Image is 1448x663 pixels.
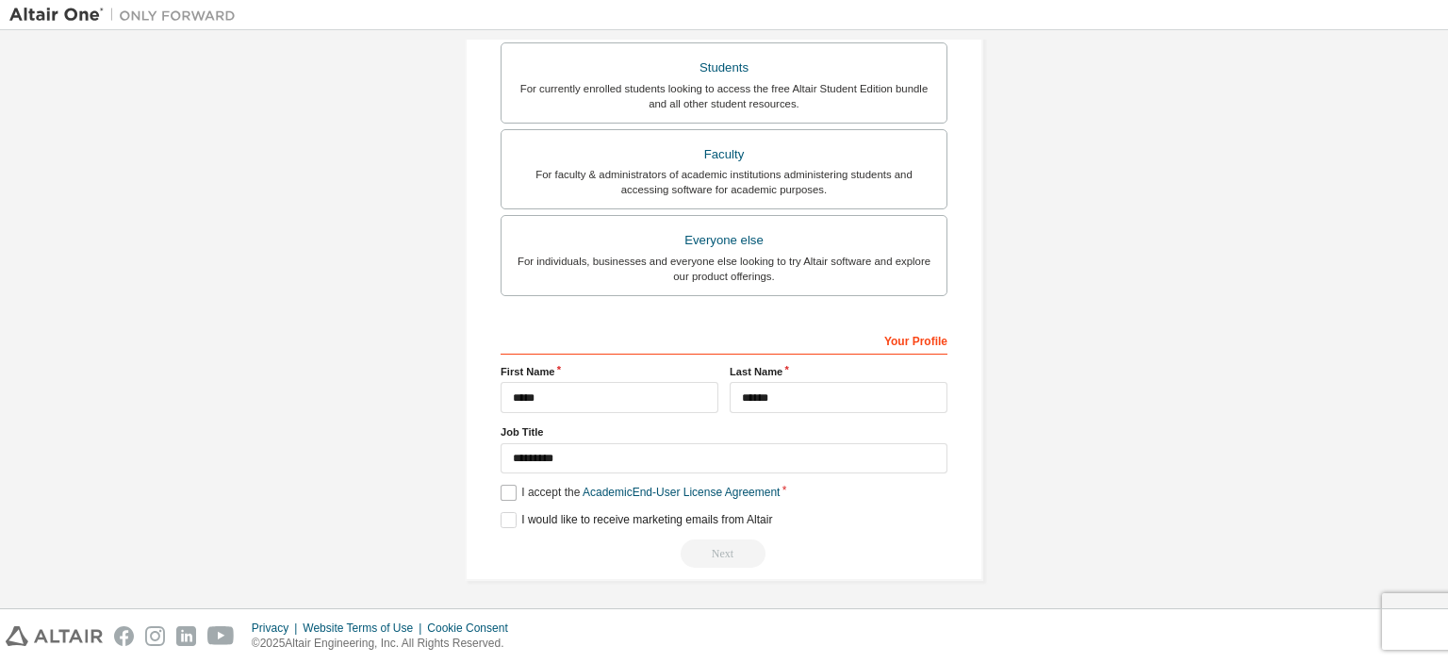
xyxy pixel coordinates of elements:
label: First Name [501,364,718,379]
div: Everyone else [513,227,935,254]
p: © 2025 Altair Engineering, Inc. All Rights Reserved. [252,636,519,652]
div: Website Terms of Use [303,621,427,636]
img: instagram.svg [145,626,165,646]
div: For currently enrolled students looking to access the free Altair Student Edition bundle and all ... [513,81,935,111]
img: facebook.svg [114,626,134,646]
div: Privacy [252,621,303,636]
div: Faculty [513,141,935,168]
label: I would like to receive marketing emails from Altair [501,512,772,528]
img: linkedin.svg [176,626,196,646]
div: For individuals, businesses and everyone else looking to try Altair software and explore our prod... [513,254,935,284]
div: Read and acccept EULA to continue [501,539,947,568]
img: altair_logo.svg [6,626,103,646]
label: I accept the [501,485,780,501]
div: Students [513,55,935,81]
div: For faculty & administrators of academic institutions administering students and accessing softwa... [513,167,935,197]
label: Last Name [730,364,947,379]
label: Job Title [501,424,947,439]
div: Your Profile [501,324,947,355]
img: youtube.svg [207,626,235,646]
img: Altair One [9,6,245,25]
div: Cookie Consent [427,621,518,636]
a: Academic End-User License Agreement [583,486,780,499]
